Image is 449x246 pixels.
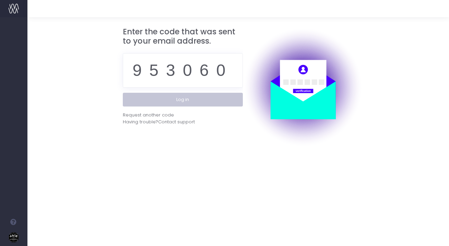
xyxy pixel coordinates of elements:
[123,27,243,46] h3: Enter the code that was sent to your email address.
[9,232,19,243] img: images/default_profile_image.png
[123,112,174,119] div: Request another code
[123,93,243,107] button: Log in
[243,27,363,147] img: auth.png
[158,119,195,125] span: Contact support
[123,119,243,125] div: Having trouble?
